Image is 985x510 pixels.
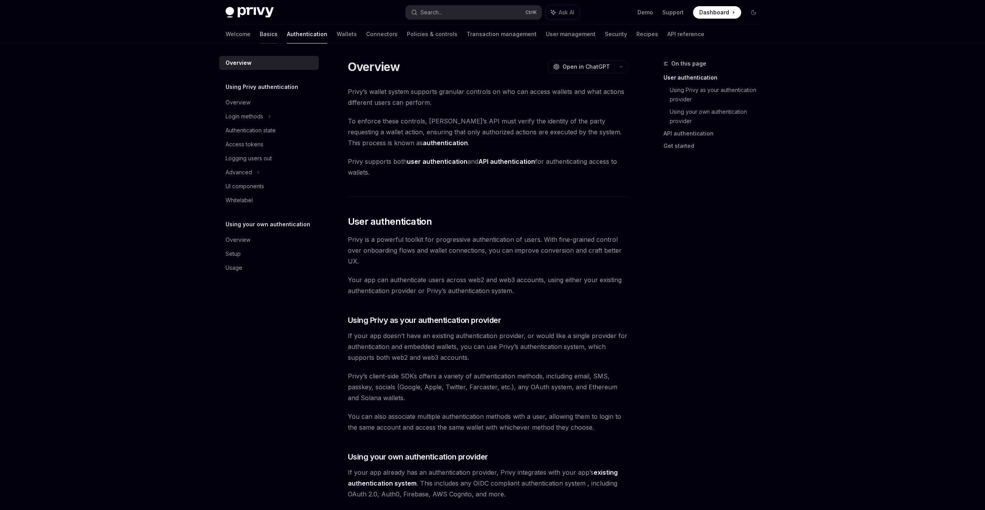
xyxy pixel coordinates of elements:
[670,84,766,106] a: Using Privy as your authentication provider
[226,58,252,68] div: Overview
[693,6,741,19] a: Dashboard
[219,151,319,165] a: Logging users out
[219,95,319,109] a: Overview
[226,196,253,205] div: Whitelabel
[226,7,274,18] img: dark logo
[671,59,706,68] span: On this page
[662,9,684,16] a: Support
[348,60,400,74] h1: Overview
[348,315,501,326] span: Using Privy as your authentication provider
[219,179,319,193] a: UI components
[348,371,628,403] span: Privy’s client-side SDKs offers a variety of authentication methods, including email, SMS, passke...
[219,137,319,151] a: Access tokens
[664,71,766,84] a: User authentication
[407,158,467,165] strong: user authentication
[219,261,319,275] a: Usage
[226,249,241,258] div: Setup
[636,25,658,43] a: Recipes
[219,233,319,247] a: Overview
[226,154,272,163] div: Logging users out
[423,139,468,147] strong: authentication
[420,8,442,17] div: Search...
[337,25,357,43] a: Wallets
[348,156,628,178] span: Privy supports both and for authenticating access to wallets.
[348,467,628,500] span: If your app already has an authentication provider, Privy integrates with your app’s . This inclu...
[348,451,488,462] span: Using your own authentication provider
[348,234,628,267] span: Privy is a powerful toolkit for progressive authentication of users. With fine-grained control ov...
[406,5,542,19] button: Search...CtrlK
[226,168,252,177] div: Advanced
[348,116,628,148] span: To enforce these controls, [PERSON_NAME]’s API must verify the identity of the party requesting a...
[219,247,319,261] a: Setup
[226,112,263,121] div: Login methods
[605,25,627,43] a: Security
[226,98,250,107] div: Overview
[546,25,596,43] a: User management
[638,9,653,16] a: Demo
[219,56,319,70] a: Overview
[260,25,278,43] a: Basics
[664,127,766,140] a: API authentication
[226,235,250,245] div: Overview
[219,193,319,207] a: Whitelabel
[407,25,457,43] a: Policies & controls
[747,6,760,19] button: Toggle dark mode
[478,158,535,165] strong: API authentication
[525,9,537,16] span: Ctrl K
[348,330,628,363] span: If your app doesn’t have an existing authentication provider, or would like a single provider for...
[467,25,537,43] a: Transaction management
[563,63,610,71] span: Open in ChatGPT
[664,140,766,152] a: Get started
[226,220,310,229] h5: Using your own authentication
[226,82,298,92] h5: Using Privy authentication
[366,25,398,43] a: Connectors
[559,9,574,16] span: Ask AI
[226,140,263,149] div: Access tokens
[348,86,628,108] span: Privy’s wallet system supports granular controls on who can access wallets and what actions diffe...
[699,9,729,16] span: Dashboard
[287,25,327,43] a: Authentication
[226,182,264,191] div: UI components
[226,263,242,272] div: Usage
[226,25,250,43] a: Welcome
[348,274,628,296] span: Your app can authenticate users across web2 and web3 accounts, using either your existing authent...
[670,106,766,127] a: Using your own authentication provider
[348,215,432,228] span: User authentication
[348,411,628,433] span: You can also associate multiple authentication methods with a user, allowing them to login to the...
[667,25,704,43] a: API reference
[219,123,319,137] a: Authentication state
[545,5,580,19] button: Ask AI
[226,126,276,135] div: Authentication state
[548,60,615,73] button: Open in ChatGPT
